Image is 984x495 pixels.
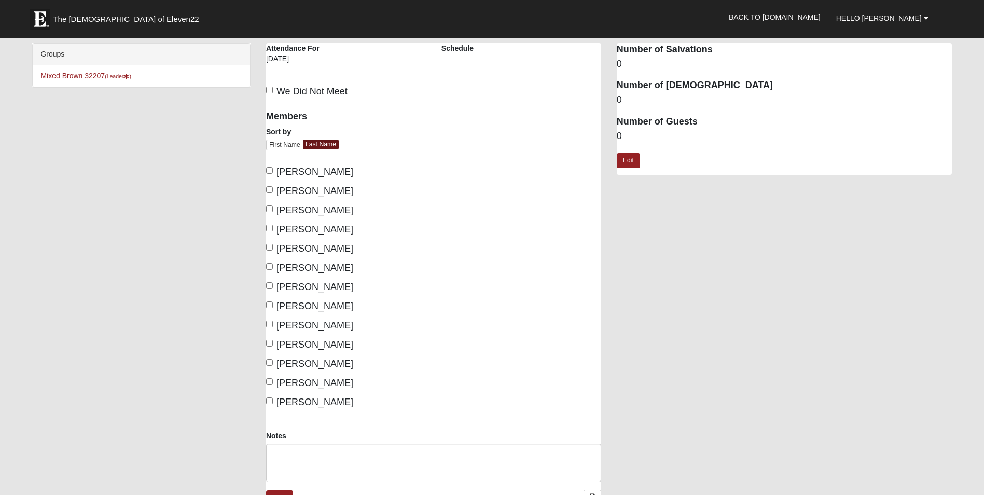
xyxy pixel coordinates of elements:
[266,397,273,404] input: [PERSON_NAME]
[276,224,353,235] span: [PERSON_NAME]
[276,301,353,311] span: [PERSON_NAME]
[276,282,353,292] span: [PERSON_NAME]
[33,44,250,65] div: Groups
[266,321,273,327] input: [PERSON_NAME]
[617,58,952,71] dd: 0
[441,43,474,53] label: Schedule
[266,340,273,347] input: [PERSON_NAME]
[266,205,273,212] input: [PERSON_NAME]
[617,153,640,168] a: Edit
[617,115,952,129] dt: Number of Guests
[276,167,353,177] span: [PERSON_NAME]
[266,167,273,174] input: [PERSON_NAME]
[276,320,353,331] span: [PERSON_NAME]
[266,43,320,53] label: Attendance For
[53,14,199,24] span: The [DEMOGRAPHIC_DATA] of Eleven22
[266,359,273,366] input: [PERSON_NAME]
[40,72,131,80] a: Mixed Brown 32207(Leader)
[266,263,273,270] input: [PERSON_NAME]
[276,243,353,254] span: [PERSON_NAME]
[276,339,353,350] span: [PERSON_NAME]
[721,4,828,30] a: Back to [DOMAIN_NAME]
[276,378,353,388] span: [PERSON_NAME]
[276,263,353,273] span: [PERSON_NAME]
[266,378,273,385] input: [PERSON_NAME]
[266,127,291,137] label: Sort by
[836,14,922,22] span: Hello [PERSON_NAME]
[266,301,273,308] input: [PERSON_NAME]
[617,79,952,92] dt: Number of [DEMOGRAPHIC_DATA]
[266,431,286,441] label: Notes
[276,397,353,407] span: [PERSON_NAME]
[24,4,232,30] a: The [DEMOGRAPHIC_DATA] of Eleven22
[266,186,273,193] input: [PERSON_NAME]
[276,186,353,196] span: [PERSON_NAME]
[617,130,952,143] dd: 0
[276,205,353,215] span: [PERSON_NAME]
[30,9,50,30] img: Eleven22 logo
[617,93,952,107] dd: 0
[266,140,303,150] a: First Name
[303,140,339,149] a: Last Name
[276,359,353,369] span: [PERSON_NAME]
[617,43,952,57] dt: Number of Salvations
[266,225,273,231] input: [PERSON_NAME]
[266,111,426,122] h4: Members
[266,282,273,289] input: [PERSON_NAME]
[266,87,273,93] input: We Did Not Meet
[266,53,338,71] div: [DATE]
[266,244,273,251] input: [PERSON_NAME]
[105,73,131,79] small: (Leader )
[276,86,348,97] span: We Did Not Meet
[828,5,936,31] a: Hello [PERSON_NAME]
